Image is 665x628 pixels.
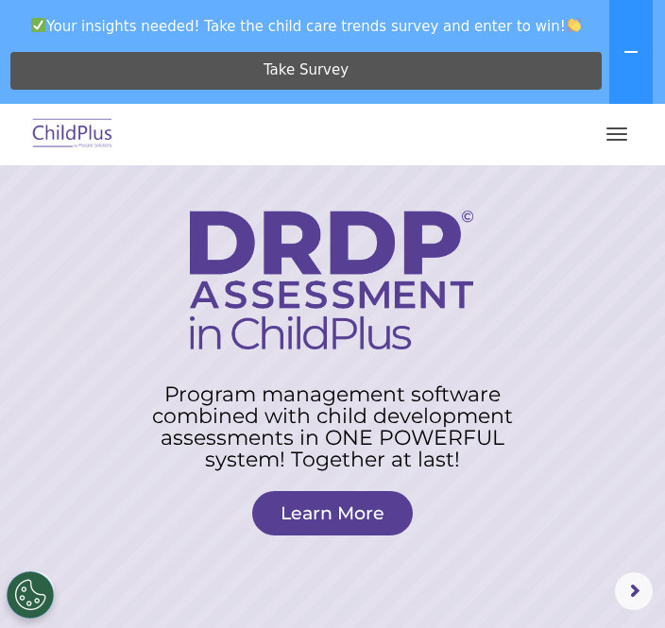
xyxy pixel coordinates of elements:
img: ✅ [31,18,45,32]
span: Your insights needed! Take the child care trends survey and enter to win! [8,8,605,44]
rs-layer: Program management software combined with child development assessments in ONE POWERFUL system! T... [133,383,532,470]
img: ChildPlus by Procare Solutions [28,112,117,157]
a: Take Survey [10,52,602,90]
a: Learn More [252,491,413,535]
button: Cookies Settings [7,571,54,619]
span: Take Survey [264,54,349,87]
span: Last name [283,125,341,139]
span: Phone number [283,202,364,216]
img: DRDP Assessment in ChildPlus [190,211,473,349]
img: 👏 [567,18,581,32]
